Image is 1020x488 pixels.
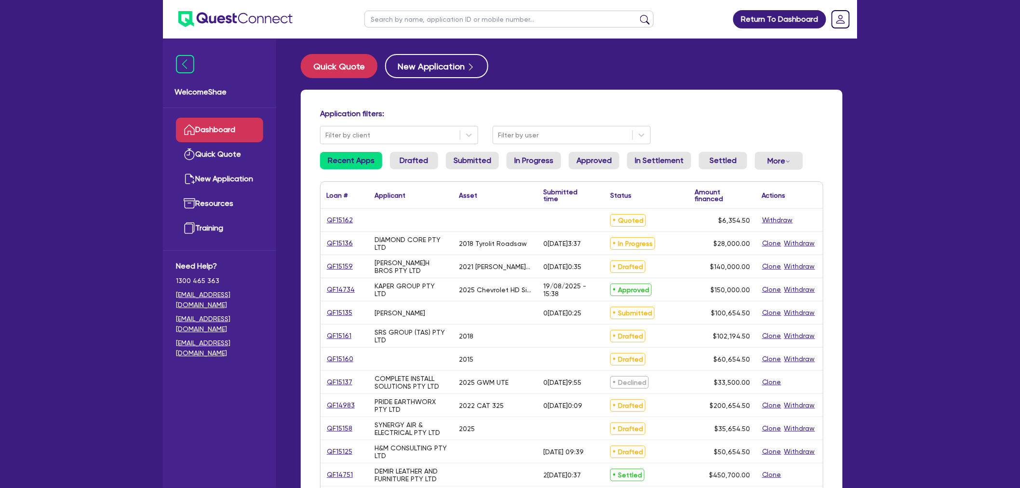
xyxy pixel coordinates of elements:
[784,446,816,457] button: Withdraw
[176,167,263,191] a: New Application
[610,399,645,412] span: Drafted
[375,236,447,251] div: DIAMOND CORE PTY LTD
[176,191,263,216] a: Resources
[713,355,750,363] span: $60,654.50
[375,309,425,317] div: [PERSON_NAME]
[326,446,353,457] a: QF15125
[610,237,655,250] span: In Progress
[711,309,750,317] span: $100,654.50
[320,152,382,169] a: Recent Apps
[714,379,750,386] span: $33,500.00
[699,152,747,169] a: Settled
[718,217,750,224] span: $6,354.50
[762,446,782,457] button: Clone
[610,260,645,273] span: Drafted
[176,276,263,286] span: 1300 465 363
[459,355,473,363] div: 2015
[762,330,782,341] button: Clone
[784,423,816,434] button: Withdraw
[627,152,691,169] a: In Settlement
[755,152,803,170] button: Dropdown toggle
[543,263,581,271] div: 0[DATE]0:35
[176,118,263,142] a: Dashboard
[762,215,793,226] button: Withdraw
[176,216,263,241] a: Training
[178,11,293,27] img: quest-connect-logo-blue
[375,444,447,460] div: H&M CONSULTING PTY LTD
[828,7,853,32] a: Dropdown toggle
[762,377,782,388] button: Clone
[176,55,194,73] img: icon-menu-close
[714,425,750,433] span: $35,654.50
[174,86,265,98] span: Welcome Shae
[709,471,750,479] span: $450,700.00
[326,261,353,272] a: QF15159
[733,10,826,28] a: Return To Dashboard
[320,109,823,118] h4: Application filters:
[762,192,786,199] div: Actions
[184,198,195,209] img: resources
[610,469,644,481] span: Settled
[375,375,447,390] div: COMPLETE INSTALL SOLUTIONS PTY LTD
[326,284,355,295] a: QF14734
[543,282,599,298] div: 19/08/2025 - 15:38
[184,149,195,160] img: quick-quote
[762,400,782,411] button: Clone
[326,423,353,434] a: QF15158
[762,238,782,249] button: Clone
[375,192,405,199] div: Applicant
[446,152,499,169] a: Submitted
[326,215,353,226] a: QF15162
[711,286,750,294] span: $150,000.00
[784,284,816,295] button: Withdraw
[459,240,527,247] div: 2018 Tyrolit Roadsaw
[543,189,590,202] div: Submitted time
[543,402,582,409] div: 0[DATE]0:09
[326,330,352,341] a: QF15161
[176,260,263,272] span: Need Help?
[784,400,816,411] button: Withdraw
[569,152,619,169] a: Approved
[184,222,195,234] img: training
[184,173,195,185] img: new-application
[713,332,750,340] span: $102,194.50
[459,379,509,386] div: 2025 GWM UTE
[710,402,750,409] span: $200,654.50
[543,240,581,247] div: 0[DATE]3:37
[375,328,447,344] div: SRS GROUP (TAS) PTY LTD
[176,142,263,167] a: Quick Quote
[326,377,353,388] a: QF15137
[713,240,750,247] span: $28,000.00
[301,54,385,78] a: Quick Quote
[762,307,782,318] button: Clone
[610,330,645,342] span: Drafted
[507,152,561,169] a: In Progress
[762,261,782,272] button: Clone
[543,309,581,317] div: 0[DATE]0:25
[176,290,263,310] a: [EMAIL_ADDRESS][DOMAIN_NAME]
[714,448,750,456] span: $50,654.50
[610,284,652,296] span: Approved
[375,398,447,413] div: PRIDE EARTHWORX PTY LTD
[784,330,816,341] button: Withdraw
[459,286,532,294] div: 2025 Chevrolet HD Silverado
[784,353,816,365] button: Withdraw
[301,54,377,78] button: Quick Quote
[459,263,532,271] div: 2021 [PERSON_NAME] Actors 2658
[176,314,263,334] a: [EMAIL_ADDRESS][DOMAIN_NAME]
[610,192,631,199] div: Status
[610,307,655,319] span: Submitted
[375,282,447,298] div: KAPER GROUP PTY LTD
[784,238,816,249] button: Withdraw
[375,259,447,274] div: [PERSON_NAME]H BROS PTY LTD
[784,307,816,318] button: Withdraw
[385,54,488,78] button: New Application
[543,379,581,386] div: 0[DATE]9:55
[762,423,782,434] button: Clone
[762,353,782,365] button: Clone
[326,238,353,249] a: QF15136
[390,152,438,169] a: Drafted
[326,400,355,411] a: QF14983
[543,448,584,456] div: [DATE] 09:39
